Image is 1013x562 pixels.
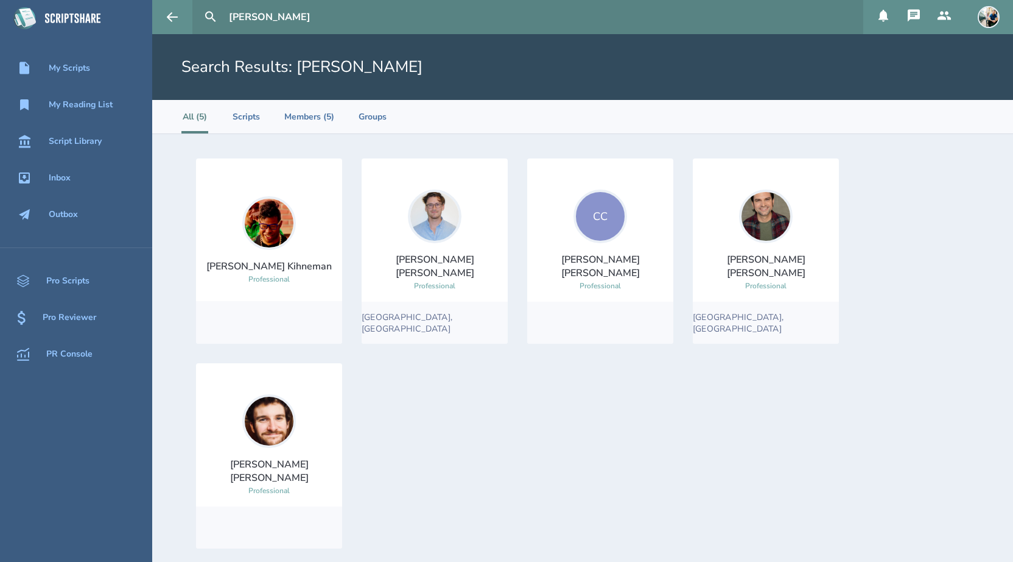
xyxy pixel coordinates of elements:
div: [GEOGRAPHIC_DATA], [GEOGRAPHIC_DATA] [693,302,839,344]
div: Pro Scripts [46,276,89,286]
img: user_1673573717-crop.jpg [978,6,1000,28]
div: Script Library [49,137,102,146]
div: [PERSON_NAME] [PERSON_NAME] [537,253,664,280]
div: My Reading List [49,100,113,110]
div: Outbox [49,210,78,219]
a: [PERSON_NAME] [PERSON_NAME]Professional [703,190,829,292]
div: [PERSON_NAME] [PERSON_NAME] [703,253,829,280]
div: [PERSON_NAME] [PERSON_NAME] [371,253,498,280]
div: [GEOGRAPHIC_DATA], [GEOGRAPHIC_DATA] [362,302,508,344]
div: [PERSON_NAME] Kihneman [206,260,332,273]
li: Scripts [233,100,260,133]
div: Professional [580,280,621,292]
img: user_1736124357-crop.jpg [242,394,296,448]
div: CC [573,190,627,243]
div: PR Console [46,349,93,359]
li: Groups [359,100,387,133]
div: Inbox [49,173,71,183]
div: Professional [248,273,290,285]
div: My Scripts [49,63,90,73]
a: CC[PERSON_NAME] [PERSON_NAME]Professional [537,190,664,292]
li: Members (5) [284,100,334,133]
img: user_1711333522-crop.jpg [739,190,793,243]
a: [PERSON_NAME] [PERSON_NAME]Professional [206,394,332,497]
div: Professional [414,280,455,292]
a: [PERSON_NAME] KihnemanProfessional [206,190,332,291]
img: user_1603649001-crop.jpg [408,190,461,243]
div: [PERSON_NAME] [PERSON_NAME] [206,458,332,485]
li: All (5) [181,100,208,133]
div: Professional [248,485,290,497]
a: [PERSON_NAME] [PERSON_NAME]Professional [371,190,498,292]
div: Pro Reviewer [43,313,96,322]
img: user_1628805665-crop.jpg [242,196,296,250]
h1: Search Results : [PERSON_NAME] [181,56,422,78]
div: Professional [745,280,787,292]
